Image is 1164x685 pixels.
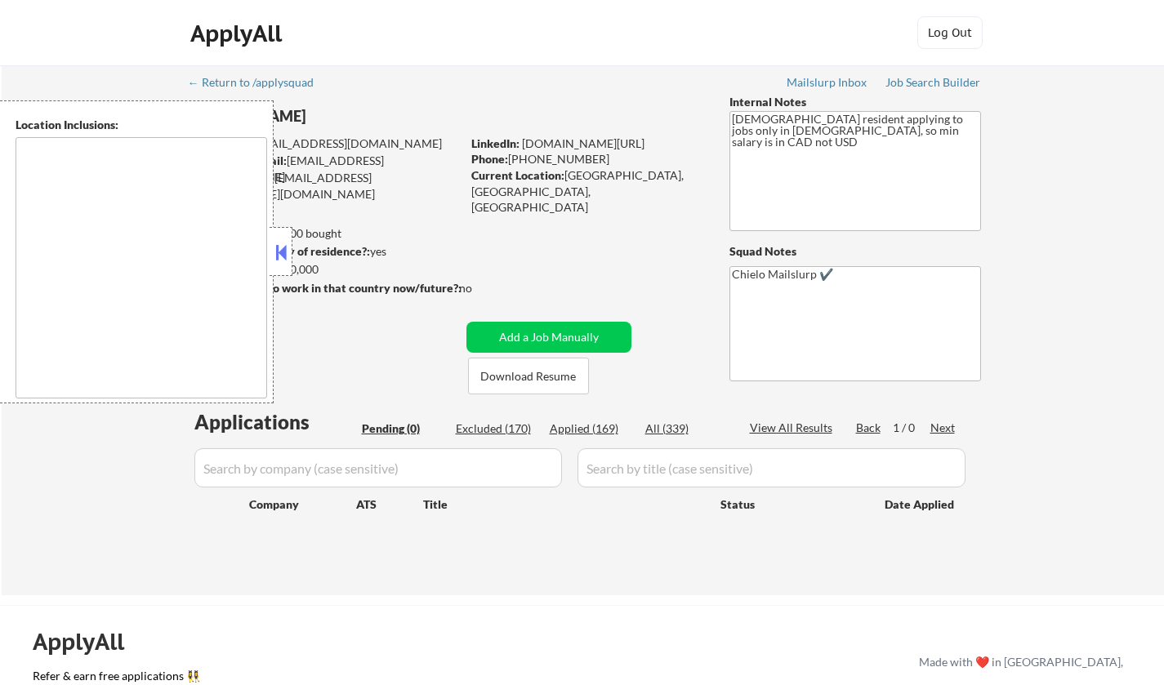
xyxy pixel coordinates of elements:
div: Mailslurp Inbox [787,77,868,88]
div: Title [423,496,705,513]
button: Log Out [917,16,983,49]
a: Job Search Builder [885,76,981,92]
div: All (339) [645,420,727,437]
strong: Current Location: [471,168,564,182]
div: ApplyAll [190,20,287,47]
div: 169 sent / 200 bought [189,225,461,242]
div: [EMAIL_ADDRESS][DOMAIN_NAME] [190,136,461,152]
div: $90,000 [189,261,461,278]
div: yes [189,243,456,260]
div: Pending (0) [362,420,444,437]
div: Company [249,496,356,513]
div: Applications [194,412,356,432]
div: Next [930,420,957,436]
div: Squad Notes [729,243,981,260]
div: Back [856,420,882,436]
a: Mailslurp Inbox [787,76,868,92]
div: [PERSON_NAME] [190,106,525,127]
div: Internal Notes [729,94,981,110]
div: Status [720,489,861,518]
div: Date Applied [885,496,957,513]
strong: Phone: [471,152,508,166]
a: ← Return to /applysquad [188,76,329,92]
button: Download Resume [468,358,589,394]
strong: Will need Visa to work in that country now/future?: [190,281,462,295]
div: View All Results [750,420,837,436]
div: Location Inclusions: [16,117,267,133]
div: ← Return to /applysquad [188,77,329,88]
div: [EMAIL_ADDRESS][DOMAIN_NAME] [190,153,461,185]
div: 1 / 0 [893,420,930,436]
div: [PHONE_NUMBER] [471,151,702,167]
div: no [459,280,506,296]
div: [GEOGRAPHIC_DATA], [GEOGRAPHIC_DATA], [GEOGRAPHIC_DATA] [471,167,702,216]
a: [DOMAIN_NAME][URL] [522,136,644,150]
input: Search by title (case sensitive) [578,448,966,487]
div: Applied (169) [550,420,631,437]
div: [EMAIL_ADDRESS][PERSON_NAME][DOMAIN_NAME] [190,170,461,202]
input: Search by company (case sensitive) [194,448,562,487]
div: Excluded (170) [456,420,537,437]
div: Job Search Builder [885,77,981,88]
strong: LinkedIn: [471,136,520,150]
div: ATS [356,496,423,513]
div: ApplyAll [33,628,143,656]
button: Add a Job Manually [466,322,631,353]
